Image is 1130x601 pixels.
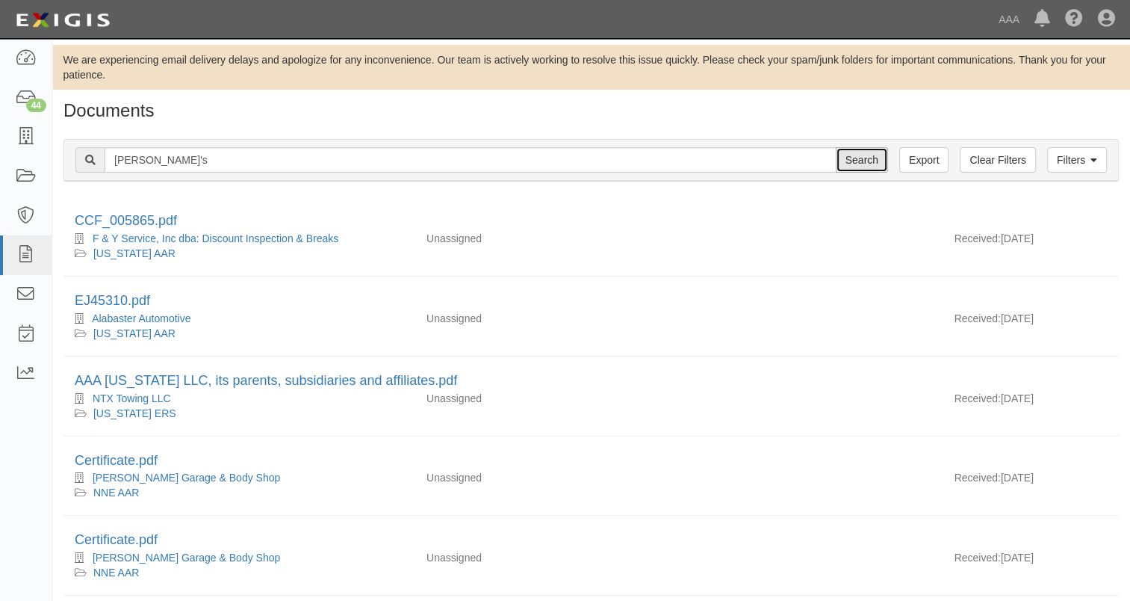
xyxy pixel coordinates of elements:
[75,212,1108,231] div: CCF_005865.pdf
[75,550,404,565] div: Beaulieu's Garage & Body Shop
[11,7,114,34] img: logo-5460c22ac91f19d4615b14bd174203de0afe785f0fc80cf4dbbc73dc1793850b.png
[75,293,150,308] a: EJ45310.pdf
[75,246,404,261] div: Texas AAR
[93,247,176,259] a: [US_STATE] AAR
[26,99,46,112] div: 44
[943,311,1120,333] div: [DATE]
[75,391,404,406] div: NTX Towing LLC
[93,327,176,339] a: [US_STATE] AAR
[1047,147,1107,173] a: Filters
[75,372,1108,391] div: AAA Texas LLC, its parents, subsidiaries and affiliates.pdf
[836,147,888,173] input: Search
[75,311,404,326] div: Alabaster Automotive
[63,101,1119,120] h1: Documents
[75,231,404,246] div: F & Y Service, Inc dba: Discount Inspection & Breaks
[75,485,404,500] div: NNE AAR
[75,406,404,421] div: Texas ERS
[75,565,404,580] div: NNE AAR
[93,567,139,579] a: NNE AAR
[75,292,1108,311] div: EJ45310.pdf
[1065,10,1083,28] i: Help Center - Complianz
[75,453,158,468] a: Certificate.pdf
[92,312,190,324] a: Alabaster Automotive
[75,451,1108,471] div: Certificate.pdf
[93,487,139,499] a: NNE AAR
[960,147,1035,173] a: Clear Filters
[679,231,943,232] div: Effective - Expiration
[679,470,943,471] div: Effective - Expiration
[954,231,1001,246] p: Received:
[75,213,177,228] a: CCF_005865.pdf
[93,407,176,419] a: [US_STATE] ERS
[93,472,280,484] a: [PERSON_NAME] Garage & Body Shop
[679,550,943,551] div: Effective - Expiration
[943,470,1120,493] div: [DATE]
[943,550,1120,573] div: [DATE]
[93,392,171,404] a: NTX Towing LLC
[954,391,1001,406] p: Received:
[75,470,404,485] div: Beaulieu's Garage & Body Shop
[75,532,158,547] a: Certificate.pdf
[415,391,679,406] div: Unassigned
[415,311,679,326] div: Unassigned
[954,311,1001,326] p: Received:
[415,550,679,565] div: Unassigned
[991,4,1027,34] a: AAA
[93,552,280,564] a: [PERSON_NAME] Garage & Body Shop
[415,231,679,246] div: Unassigned
[75,373,457,388] a: AAA [US_STATE] LLC, its parents, subsidiaries and affiliates.pdf
[75,326,404,341] div: Alabama AAR
[52,52,1130,82] div: We are experiencing email delivery delays and apologize for any inconvenience. Our team is active...
[899,147,949,173] a: Export
[954,550,1001,565] p: Received:
[943,391,1120,413] div: [DATE]
[415,470,679,485] div: Unassigned
[75,531,1108,550] div: Certificate.pdf
[943,231,1120,253] div: [DATE]
[105,147,836,173] input: Search
[93,232,338,244] a: F & Y Service, Inc dba: Discount Inspection & Breaks
[954,470,1001,485] p: Received:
